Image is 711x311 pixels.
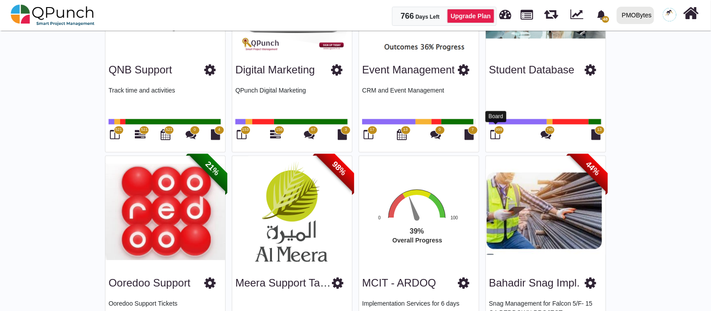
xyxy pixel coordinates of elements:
[407,196,420,219] path: 39 %. Speed.
[188,144,237,194] span: 21%
[544,4,558,19] span: Iteration
[597,127,602,133] span: 13
[218,127,220,133] span: 4
[378,216,381,221] text: 0
[109,277,190,290] h3: Ooredoo Support
[403,127,408,133] span: 13
[161,129,170,140] i: Calendar
[465,129,474,140] i: Document Library
[431,129,441,140] i: Punch Discussions
[489,277,580,289] a: Bahadir Snag Impl.
[211,129,221,140] i: Document Library
[311,127,315,133] span: 67
[235,86,349,113] p: QPunch Digital Marketing
[109,86,222,113] p: Track time and activities
[451,216,458,221] text: 100
[110,129,120,140] i: Board
[489,64,574,76] a: Student Database
[338,129,347,140] i: Document Library
[447,9,494,23] a: Upgrade Plan
[235,64,315,77] h3: Digital Marketing
[546,127,553,133] span: 745
[364,129,374,140] i: Board
[541,129,551,140] i: Punch Discussions
[370,127,374,133] span: 17
[11,2,95,28] img: qpunch-sp.fa6292f.png
[472,127,474,133] span: 7
[362,64,455,76] a: Event Management
[597,10,606,20] svg: bell fill
[304,129,315,140] i: Punch Discussions
[683,5,699,22] i: Home
[235,277,336,289] a: Meera Support Tasks
[115,127,122,133] span: 521
[357,188,495,271] svg: Interactive chart
[658,0,682,29] a: avatar
[270,133,281,140] a: 156
[568,144,618,194] span: 44%
[397,129,407,140] i: Calendar
[109,277,190,289] a: Ooredoo Support
[439,127,441,133] span: 0
[591,0,613,28] a: bell fill48
[663,8,676,21] img: avatar
[489,64,574,77] h3: Student Database
[622,8,652,23] div: PMOBytes
[166,127,172,133] span: 521
[345,127,347,133] span: 3
[496,127,502,133] span: 999
[613,0,658,30] a: PMOBytes
[135,133,145,140] a: 521
[416,14,440,20] span: Days Left
[362,277,436,289] a: MCIT - ARDOQ
[401,12,414,20] span: 766
[194,127,196,133] span: 0
[485,111,506,122] div: Board
[141,127,148,133] span: 521
[500,5,512,19] span: Dashboard
[315,144,364,194] span: 98%
[392,237,442,244] text: Overall Progress
[235,277,332,290] h3: Meera Support Tasks
[592,129,601,140] i: Document Library
[489,277,580,290] h3: Bahadir Snag Impl.
[109,64,172,77] h3: QNB Support
[362,64,455,77] h3: Event Management
[663,8,676,21] span: Aamir Pmobytes
[276,127,283,133] span: 156
[410,228,424,235] text: 39%
[109,64,172,76] a: QNB Support
[362,277,436,290] h3: MCIT - ARDOQ
[270,129,281,140] i: Gantt
[186,129,196,140] i: Punch Discussions
[566,0,591,30] div: Dynamic Report
[235,64,315,76] a: Digital Marketing
[357,188,495,271] div: Overall Progress. Highcharts interactive chart.
[135,129,145,140] i: Gantt
[594,7,609,23] div: Notification
[602,16,609,23] span: 48
[237,129,247,140] i: Board
[362,86,476,113] p: CRM and Event Management
[521,6,533,20] span: Projects
[242,127,249,133] span: 153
